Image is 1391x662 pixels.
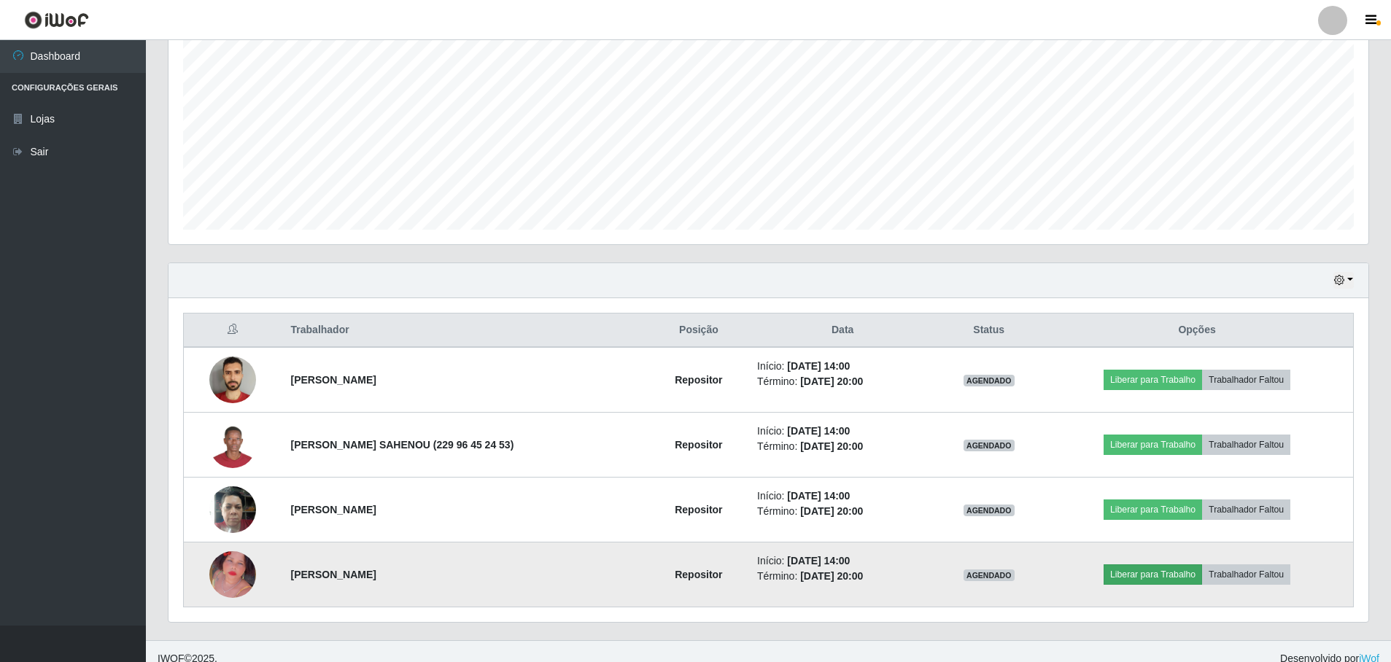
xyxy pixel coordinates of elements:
li: Início: [757,488,928,504]
img: 1752240296701.jpeg [209,478,256,540]
img: 1744568230995.jpeg [209,357,256,403]
th: Data [748,314,937,348]
time: [DATE] 20:00 [800,375,863,387]
strong: [PERSON_NAME] [291,504,376,515]
button: Liberar para Trabalho [1104,499,1202,520]
li: Início: [757,553,928,569]
li: Término: [757,569,928,584]
time: [DATE] 14:00 [787,490,850,502]
span: AGENDADO [964,569,1015,581]
th: Status [937,314,1041,348]
span: AGENDADO [964,375,1015,386]
span: AGENDADO [964,505,1015,516]
strong: [PERSON_NAME] SAHENOU (229 96 45 24 53) [291,439,514,451]
time: [DATE] 20:00 [800,440,863,452]
button: Liberar para Trabalho [1104,435,1202,455]
li: Término: [757,439,928,454]
time: [DATE] 14:00 [787,425,850,437]
li: Término: [757,374,928,389]
img: 1751668430791.jpeg [209,421,256,468]
button: Trabalhador Faltou [1202,564,1290,585]
strong: [PERSON_NAME] [291,374,376,386]
th: Posição [649,314,748,348]
strong: Repositor [675,504,722,515]
button: Trabalhador Faltou [1202,499,1290,520]
strong: Repositor [675,439,722,451]
time: [DATE] 14:00 [787,555,850,566]
th: Trabalhador [282,314,649,348]
img: 1754175033426.jpeg [209,533,256,616]
th: Opções [1041,314,1353,348]
time: [DATE] 20:00 [800,505,863,517]
button: Trabalhador Faltou [1202,370,1290,390]
button: Liberar para Trabalho [1104,370,1202,390]
img: CoreUI Logo [24,11,89,29]
button: Trabalhador Faltou [1202,435,1290,455]
strong: Repositor [675,374,722,386]
time: [DATE] 14:00 [787,360,850,372]
strong: Repositor [675,569,722,580]
li: Início: [757,424,928,439]
button: Liberar para Trabalho [1104,564,1202,585]
li: Término: [757,504,928,519]
span: AGENDADO [964,440,1015,451]
time: [DATE] 20:00 [800,570,863,582]
li: Início: [757,359,928,374]
strong: [PERSON_NAME] [291,569,376,580]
